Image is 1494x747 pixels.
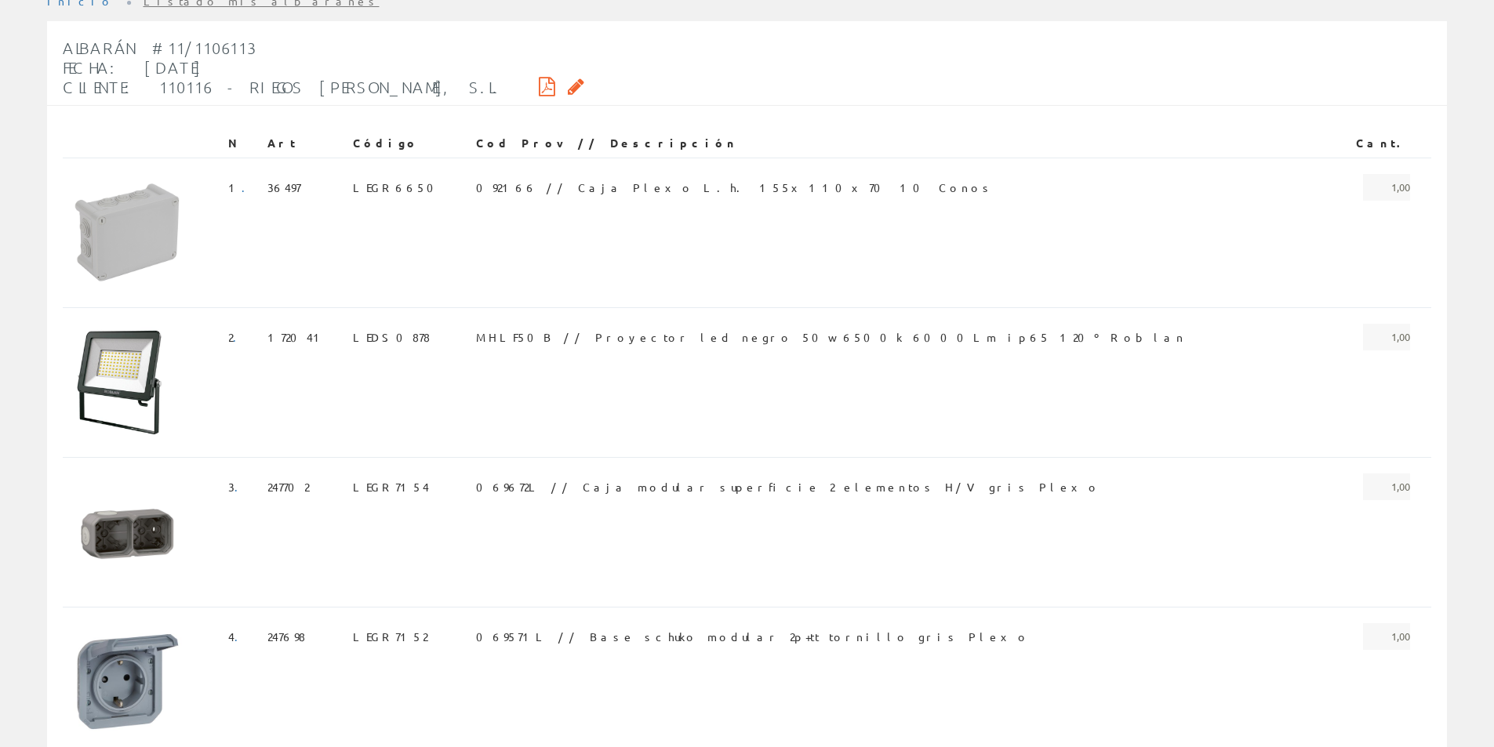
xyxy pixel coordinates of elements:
[228,174,255,201] span: 1
[1363,473,1410,500] span: 1,00
[234,480,248,494] a: .
[228,324,246,350] span: 2
[476,473,1100,500] span: 069672L // Caja modular superficie 2 elementos H/V gris Plexo
[476,324,1186,350] span: MHLF50B // Proyector led negro 50w 6500k 6000Lm ip65 120º Roblan
[1336,129,1416,158] th: Cant.
[353,324,430,350] span: LEDS0878
[63,38,501,96] span: Albarán #11/1106113 Fecha: [DATE] Cliente: 110116 - RIEGOS [PERSON_NAME], S.L.
[267,324,326,350] span: 172041
[267,174,300,201] span: 36497
[267,623,305,650] span: 247698
[353,623,427,650] span: LEGR7152
[234,629,248,644] a: .
[69,473,187,591] img: Foto artículo (150x150)
[568,81,584,92] i: Solicitar por email copia firmada
[1363,623,1410,650] span: 1,00
[233,330,246,344] a: .
[267,473,309,500] span: 247702
[261,129,347,158] th: Art
[539,81,555,92] i: Descargar PDF
[69,623,187,741] img: Foto artículo (150x150)
[1363,324,1410,350] span: 1,00
[353,174,443,201] span: LEGR6650
[69,174,187,292] img: Foto artículo (150x150)
[476,174,994,201] span: 092166 // Caja Plexo L.h. 155x110x70 10 Conos
[347,129,470,158] th: Código
[353,473,429,500] span: LEGR7154
[69,324,170,441] img: Foto artículo (129x150)
[476,623,1030,650] span: 069571L // Base schuko modular 2p+tt tornillo gris Plexo
[1363,174,1410,201] span: 1,00
[242,180,255,194] a: .
[228,623,248,650] span: 4
[222,129,261,158] th: N
[470,129,1336,158] th: Cod Prov // Descripción
[228,473,248,500] span: 3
